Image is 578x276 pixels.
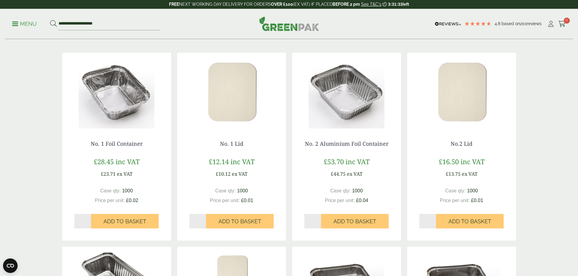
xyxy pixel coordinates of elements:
[439,157,459,166] span: £16.50
[232,171,248,177] span: ex VAT
[347,171,363,177] span: ex VAT
[210,198,240,203] span: Price per unit:
[177,53,286,128] img: 0810POLY-High
[101,171,116,177] span: £23.71
[547,21,555,27] i: My Account
[564,18,570,24] span: 0
[94,157,114,166] span: £28.45
[321,214,389,228] button: Add to Basket
[271,2,293,7] strong: OVER £100
[467,188,478,193] span: 1000
[461,157,485,166] span: inc VAT
[352,188,363,193] span: 1000
[237,188,248,193] span: 1000
[333,218,376,225] span: Add to Basket
[558,19,566,28] a: 0
[12,20,37,26] a: Menu
[91,214,159,228] button: Add to Basket
[206,214,274,228] button: Add to Basket
[103,218,146,225] span: Add to Basket
[462,171,478,177] span: ex VAT
[126,198,138,203] span: £0.02
[324,157,344,166] span: £53.70
[440,198,470,203] span: Price per unit:
[215,188,236,193] span: Case qty:
[305,140,388,147] a: No. 2 Aluminium Foil Container
[403,2,409,7] span: left
[346,157,370,166] span: inc VAT
[471,198,483,203] span: £0.01
[12,20,37,28] p: Menu
[448,218,491,225] span: Add to Basket
[241,198,253,203] span: £0.01
[445,188,466,193] span: Case qty:
[407,53,516,128] img: 0810POLY-High
[116,157,140,166] span: inc VAT
[100,188,121,193] span: Case qty:
[220,140,243,147] a: No. 1 Lid
[388,2,403,7] span: 3:31:33
[495,21,502,26] span: 4.8
[216,171,231,177] span: £10.12
[331,171,346,177] span: £44.75
[231,157,255,166] span: inc VAT
[502,21,520,26] span: Based on
[451,140,472,147] a: No.2 Lid
[361,2,381,7] a: See T&C's
[446,171,461,177] span: £13.75
[95,198,125,203] span: Price per unit:
[436,214,504,228] button: Add to Basket
[325,198,355,203] span: Price per unit:
[122,188,133,193] span: 1000
[259,16,319,31] img: GreenPak Supplies
[330,188,351,193] span: Case qty:
[333,2,360,7] strong: BEFORE 2 pm
[435,22,461,26] img: REVIEWS.io
[356,198,368,203] span: £0.04
[117,171,133,177] span: ex VAT
[209,157,229,166] span: £12.14
[558,21,566,27] i: Cart
[3,258,18,273] button: Open CMP widget
[527,21,542,26] span: reviews
[292,53,401,128] img: NO 2
[218,218,261,225] span: Add to Basket
[520,21,527,26] span: 201
[91,140,143,147] a: No. 1 Foil Container
[464,21,492,26] div: 4.79 Stars
[62,53,171,128] img: No.1 Foil Container
[169,2,179,7] strong: FREE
